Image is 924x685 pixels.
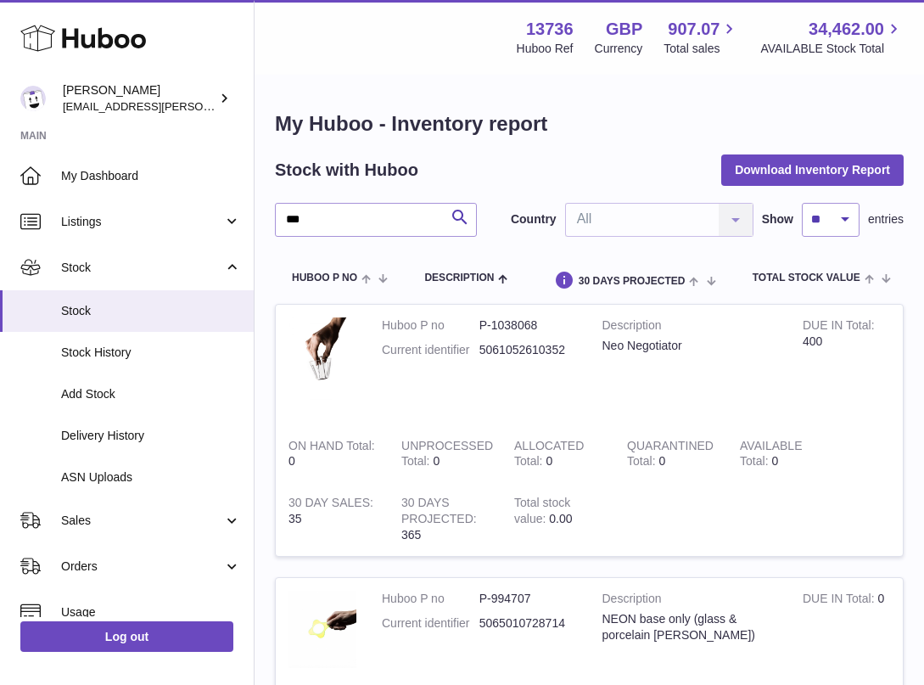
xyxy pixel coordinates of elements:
span: Huboo P no [292,272,357,284]
span: AVAILABLE Stock Total [760,41,904,57]
div: [PERSON_NAME] [63,82,216,115]
td: 0 [276,425,389,483]
span: [EMAIL_ADDRESS][PERSON_NAME][DOMAIN_NAME] [63,99,340,113]
strong: QUARANTINED Total [627,439,714,473]
span: 34,462.00 [809,18,884,41]
div: Huboo Ref [517,41,574,57]
strong: ON HAND Total [288,439,375,457]
span: entries [868,211,904,227]
dd: 5065010728714 [479,615,577,632]
span: Sales [61,513,223,529]
td: 0 [790,578,903,685]
dt: Huboo P no [382,591,479,607]
strong: 30 DAYS PROJECTED [401,496,477,530]
span: 907.07 [668,18,720,41]
td: 0 [501,425,614,483]
img: product image [288,317,356,408]
span: Delivery History [61,428,241,444]
dd: P-1038068 [479,317,577,334]
span: 30 DAYS PROJECTED [579,276,686,287]
dt: Current identifier [382,615,479,632]
span: Listings [61,214,223,230]
dd: 5061052610352 [479,342,577,358]
span: 0 [658,454,665,468]
label: Country [511,211,557,227]
span: Stock [61,260,223,276]
span: Usage [61,604,241,620]
h2: Stock with Huboo [275,159,418,182]
strong: Description [602,591,777,611]
span: Stock [61,303,241,319]
strong: GBP [606,18,642,41]
span: Total stock value [753,272,860,284]
td: 400 [790,305,903,425]
span: ASN Uploads [61,469,241,486]
div: Currency [595,41,643,57]
span: My Dashboard [61,168,241,184]
span: Add Stock [61,386,241,402]
a: 34,462.00 AVAILABLE Stock Total [760,18,904,57]
dt: Current identifier [382,342,479,358]
strong: 13736 [526,18,574,41]
span: 0.00 [549,512,572,525]
strong: ALLOCATED Total [514,439,584,473]
span: Total sales [664,41,739,57]
strong: Total stock value [514,496,570,530]
td: 0 [389,425,501,483]
button: Download Inventory Report [721,154,904,185]
label: Show [762,211,793,227]
span: Description [424,272,494,284]
strong: DUE IN Total [803,592,877,609]
dd: P-994707 [479,591,577,607]
strong: 30 DAY SALES [288,496,373,514]
td: 0 [727,425,840,483]
strong: Description [602,317,777,338]
td: 35 [276,482,389,556]
strong: UNPROCESSED Total [401,439,493,473]
strong: DUE IN Total [803,318,875,336]
a: Log out [20,621,233,652]
span: Orders [61,559,223,575]
h1: My Huboo - Inventory report [275,110,904,138]
td: 365 [389,482,501,556]
a: 907.07 Total sales [664,18,739,57]
div: Neo Negotiator [602,338,777,354]
dt: Huboo P no [382,317,479,334]
div: NEON base only (glass & porcelain [PERSON_NAME]) [602,611,777,643]
img: product image [288,591,356,668]
span: Stock History [61,345,241,361]
strong: AVAILABLE Total [740,439,802,473]
img: horia@orea.uk [20,86,46,111]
